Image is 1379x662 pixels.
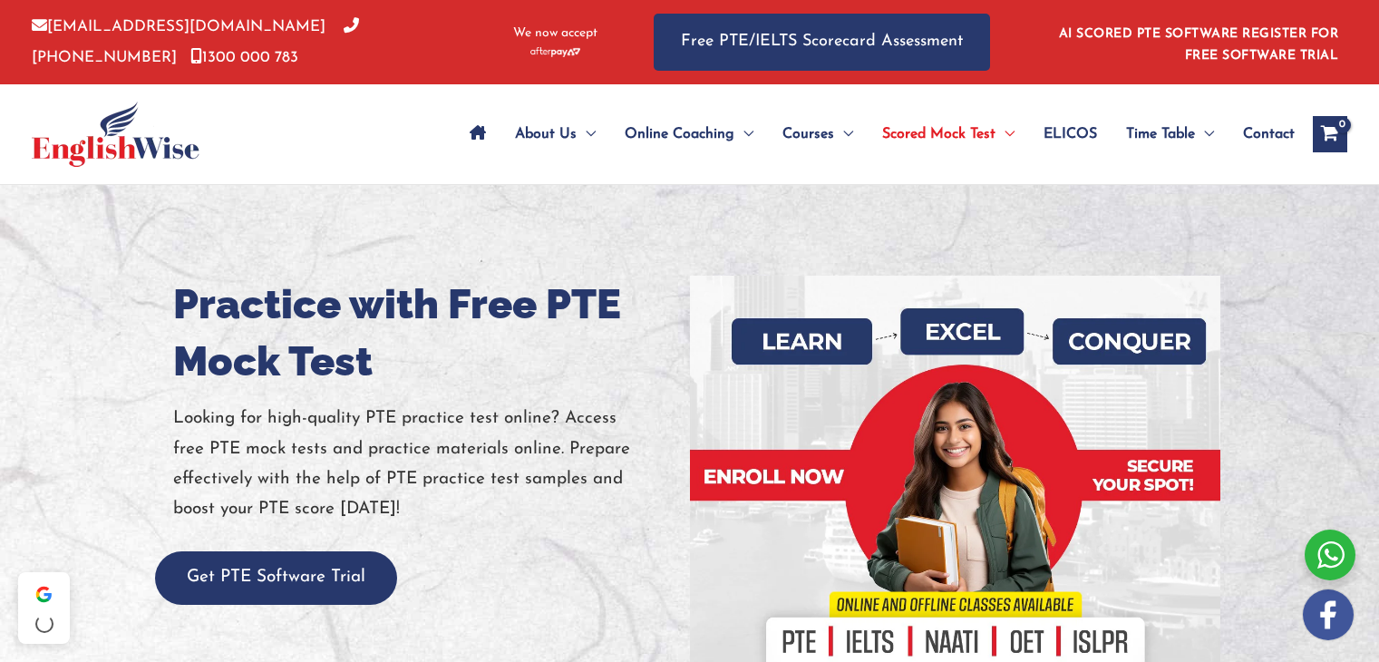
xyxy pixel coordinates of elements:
a: [EMAIL_ADDRESS][DOMAIN_NAME] [32,19,325,34]
span: Menu Toggle [1195,102,1214,166]
a: AI SCORED PTE SOFTWARE REGISTER FOR FREE SOFTWARE TRIAL [1059,27,1339,63]
a: Time TableMenu Toggle [1112,102,1228,166]
p: Looking for high-quality PTE practice test online? Access free PTE mock tests and practice materi... [173,404,676,524]
span: Online Coaching [625,102,734,166]
a: Online CoachingMenu Toggle [610,102,768,166]
a: View Shopping Cart, empty [1313,116,1347,152]
a: CoursesMenu Toggle [768,102,868,166]
a: About UsMenu Toggle [500,102,610,166]
nav: Site Navigation: Main Menu [455,102,1295,166]
span: Menu Toggle [577,102,596,166]
span: We now accept [513,24,597,43]
span: Time Table [1126,102,1195,166]
a: Contact [1228,102,1295,166]
button: Get PTE Software Trial [155,551,397,605]
h1: Practice with Free PTE Mock Test [173,276,676,390]
a: Scored Mock TestMenu Toggle [868,102,1029,166]
img: Afterpay-Logo [530,47,580,57]
img: white-facebook.png [1303,589,1354,640]
a: ELICOS [1029,102,1112,166]
span: Menu Toggle [995,102,1015,166]
span: Courses [782,102,834,166]
a: 1300 000 783 [190,50,298,65]
span: Contact [1243,102,1295,166]
aside: Header Widget 1 [1048,13,1347,72]
a: [PHONE_NUMBER] [32,19,359,64]
a: Get PTE Software Trial [155,569,397,586]
img: cropped-ew-logo [32,102,199,167]
a: Free PTE/IELTS Scorecard Assessment [654,14,990,71]
span: Menu Toggle [734,102,753,166]
span: Scored Mock Test [882,102,995,166]
span: Menu Toggle [834,102,853,166]
span: ELICOS [1044,102,1097,166]
span: About Us [515,102,577,166]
